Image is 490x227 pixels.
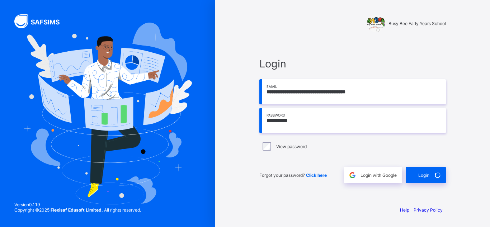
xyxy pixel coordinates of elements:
img: google.396cfc9801f0270233282035f929180a.svg [348,171,357,179]
strong: Flexisaf Edusoft Limited. [51,207,103,213]
span: Copyright © 2025 All rights reserved. [14,207,141,213]
img: Hero Image [23,23,192,204]
a: Click here [306,172,327,178]
a: Help [400,207,409,213]
span: Login [418,172,429,178]
a: Privacy Policy [414,207,443,213]
span: Forgot your password? [259,172,327,178]
span: Version 0.1.19 [14,202,141,207]
span: Login with Google [361,172,397,178]
span: Login [259,57,446,70]
label: View password [276,144,307,149]
img: SAFSIMS Logo [14,14,68,28]
span: Busy Bee Early Years School [388,21,446,26]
